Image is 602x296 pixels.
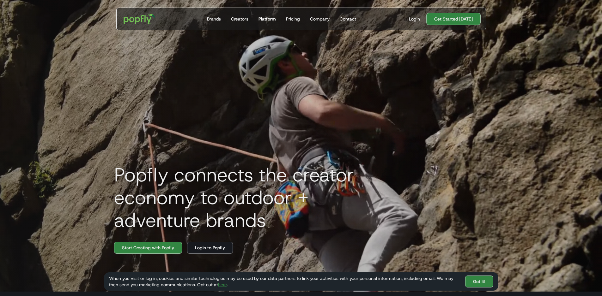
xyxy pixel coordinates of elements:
a: Company [307,8,332,30]
a: Contact [337,8,359,30]
div: Company [310,16,330,22]
h1: Popfly connects the creator economy to outdoor + adventure brands [109,163,393,232]
a: Platform [256,8,278,30]
div: Brands [207,16,221,22]
div: Contact [340,16,356,22]
a: Login to Popfly [187,242,233,254]
a: Brands [204,8,223,30]
a: Login [406,16,423,22]
div: Pricing [286,16,300,22]
div: Creators [231,16,248,22]
a: here [218,282,227,287]
a: Get Started [DATE] [426,13,481,25]
a: Start Creating with Popfly [114,242,182,254]
div: When you visit or log in, cookies and similar technologies may be used by our data partners to li... [109,275,460,288]
div: Platform [258,16,276,22]
a: Pricing [283,8,302,30]
a: Creators [228,8,251,30]
a: Got It! [465,275,493,287]
a: home [119,9,160,28]
div: Login [409,16,420,22]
